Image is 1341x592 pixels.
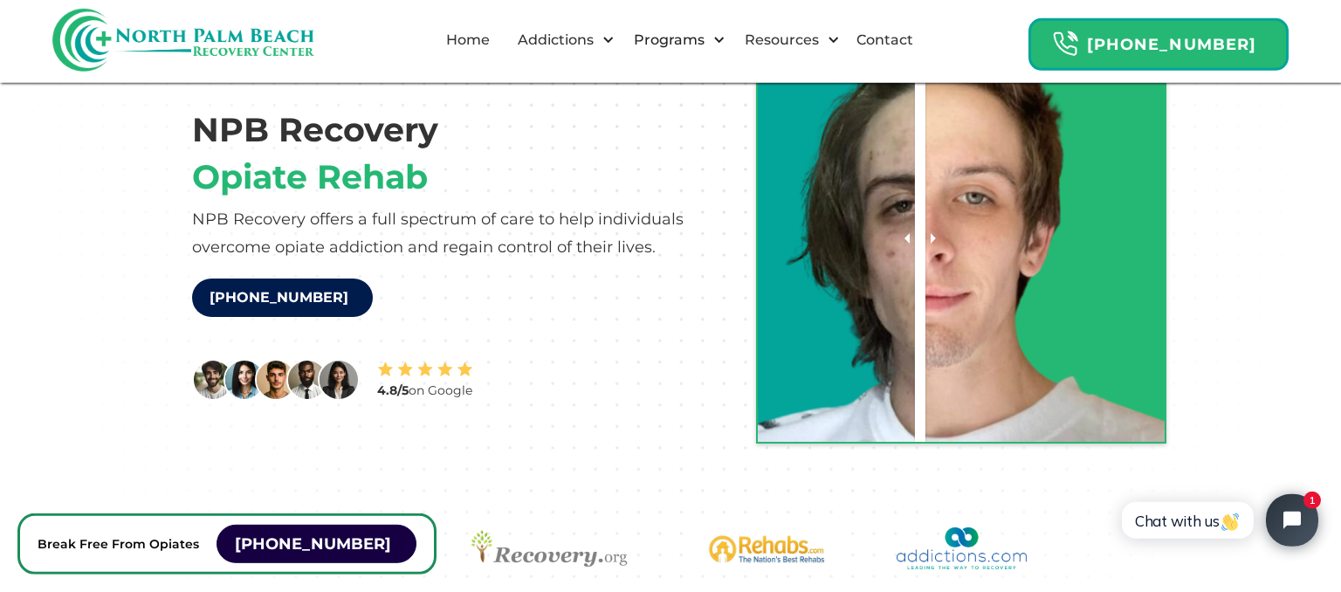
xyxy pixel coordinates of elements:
div: Resources [740,30,823,51]
img: A woman in a business suit posing for a picture. [318,359,360,401]
strong: 4.8/5 [377,382,409,398]
img: A woman in a blue shirt is smiling. [223,359,265,401]
strong: [PHONE_NUMBER] [1087,35,1256,54]
img: A man with a beard and a mustache. [255,359,297,401]
img: A man with a beard smiling at the camera. [192,359,234,401]
iframe: Tidio Chat [1103,479,1333,561]
h1: NPB Recovery [192,111,438,149]
div: on Google [377,382,472,399]
strong: [PHONE_NUMBER] [235,534,391,554]
p: Break Free From Opiates [38,533,199,554]
p: NPB Recovery offers a full spectrum of care to help individuals overcome opiate addiction and reg... [192,205,686,261]
a: [PHONE_NUMBER] [217,525,416,563]
strong: [PHONE_NUMBER] [210,289,348,306]
a: [PHONE_NUMBER] [192,279,373,317]
div: Addictions [503,12,619,68]
a: Home [436,12,500,68]
div: Programs [629,30,709,51]
div: Programs [619,12,730,68]
div: Addictions [513,30,598,51]
a: Contact [846,12,924,68]
div: Resources [730,12,844,68]
img: Header Calendar Icons [1052,31,1078,58]
img: A man with a beard wearing a white shirt and black tie. [286,359,328,401]
a: Header Calendar Icons[PHONE_NUMBER] [1028,10,1289,71]
img: Stars review icon [377,361,473,378]
h1: Opiate Rehab [192,158,428,196]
